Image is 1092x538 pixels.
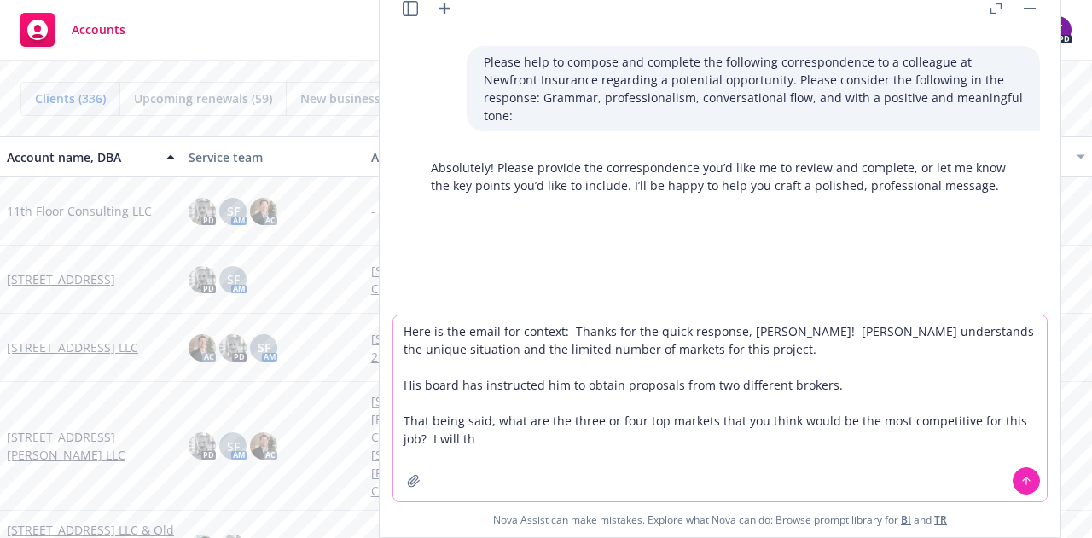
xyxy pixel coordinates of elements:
img: photo [250,198,277,225]
span: SF [227,270,240,288]
a: Accounts [14,6,132,54]
span: - [371,202,375,220]
p: Absolutely! Please provide the correspondence you’d like me to review and complete, or let me kno... [431,159,1023,194]
span: New businesses (76) [300,90,417,107]
img: photo [189,334,216,362]
img: photo [189,198,216,225]
div: Account name, DBA [7,148,156,166]
a: [STREET_ADDRESS] LLC 25-26 [371,330,539,348]
p: Please help to compose and complete the following correspondence to a colleague at Newfront Insur... [484,53,1023,124]
div: Active policies [371,148,539,166]
a: [STREET_ADDRESS] - Commercial Package [371,262,539,298]
a: [STREET_ADDRESS] [7,270,115,288]
button: Active policies [364,136,546,177]
div: Service team [189,148,357,166]
textarea: Here is the email for context: Thanks for the quick response, [PERSON_NAME]! [PERSON_NAME] unders... [393,315,1047,501]
button: Service team [182,136,363,177]
a: BI [901,512,911,527]
a: 25-26 [371,348,539,366]
span: Upcoming renewals (59) [134,90,272,107]
a: [STREET_ADDRESS] LLC [7,338,138,356]
a: TR [934,512,947,527]
span: Accounts [72,23,125,37]
span: SF [227,202,240,220]
a: [STREET_ADDRESS][PERSON_NAME] LLC - Commercial Umbrella [371,446,539,500]
span: SF [227,437,240,455]
span: SF [258,338,270,356]
a: [STREET_ADDRESS][PERSON_NAME] LLC - Commercial Package [371,392,539,446]
a: [STREET_ADDRESS][PERSON_NAME] LLC [7,428,175,464]
span: Clients (336) [35,90,106,107]
img: photo [189,432,216,460]
img: photo [219,334,247,362]
img: photo [250,432,277,460]
img: photo [189,266,216,293]
span: Nova Assist can make mistakes. Explore what Nova can do: Browse prompt library for and [493,502,947,537]
a: 11th Floor Consulting LLC [7,202,152,220]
